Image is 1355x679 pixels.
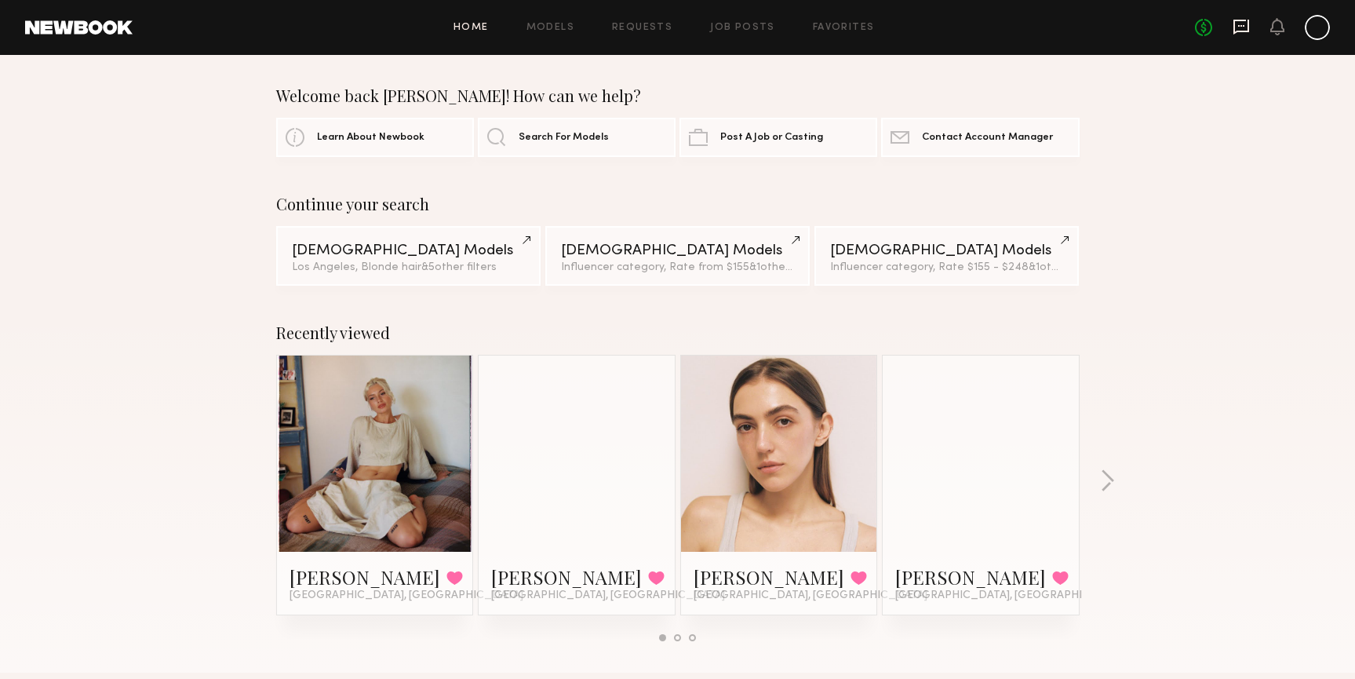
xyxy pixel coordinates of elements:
[290,564,440,590] a: [PERSON_NAME]
[813,23,875,33] a: Favorites
[519,133,609,143] span: Search For Models
[276,118,474,157] a: Learn About Newbook
[292,262,525,273] div: Los Angeles, Blonde hair
[276,323,1080,342] div: Recently viewed
[922,133,1053,143] span: Contact Account Manager
[317,133,424,143] span: Learn About Newbook
[612,23,672,33] a: Requests
[749,262,817,272] span: & 1 other filter
[895,590,1129,602] span: [GEOGRAPHIC_DATA], [GEOGRAPHIC_DATA]
[421,262,497,272] span: & 5 other filter s
[830,262,1063,273] div: Influencer category, Rate $155 - $248
[694,590,927,602] span: [GEOGRAPHIC_DATA], [GEOGRAPHIC_DATA]
[561,243,794,258] div: [DEMOGRAPHIC_DATA] Models
[720,133,823,143] span: Post A Job or Casting
[710,23,775,33] a: Job Posts
[545,226,810,286] a: [DEMOGRAPHIC_DATA] ModelsInfluencer category, Rate from $155&1other filter
[276,226,541,286] a: [DEMOGRAPHIC_DATA] ModelsLos Angeles, Blonde hair&5other filters
[276,86,1080,105] div: Welcome back [PERSON_NAME]! How can we help?
[881,118,1079,157] a: Contact Account Manager
[679,118,877,157] a: Post A Job or Casting
[694,564,844,590] a: [PERSON_NAME]
[1029,262,1096,272] span: & 1 other filter
[453,23,489,33] a: Home
[830,243,1063,258] div: [DEMOGRAPHIC_DATA] Models
[491,590,725,602] span: [GEOGRAPHIC_DATA], [GEOGRAPHIC_DATA]
[526,23,574,33] a: Models
[814,226,1079,286] a: [DEMOGRAPHIC_DATA] ModelsInfluencer category, Rate $155 - $248&1other filter
[895,564,1046,590] a: [PERSON_NAME]
[292,243,525,258] div: [DEMOGRAPHIC_DATA] Models
[290,590,523,602] span: [GEOGRAPHIC_DATA], [GEOGRAPHIC_DATA]
[561,262,794,273] div: Influencer category, Rate from $155
[276,195,1080,214] div: Continue your search
[491,564,642,590] a: [PERSON_NAME]
[478,118,676,157] a: Search For Models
